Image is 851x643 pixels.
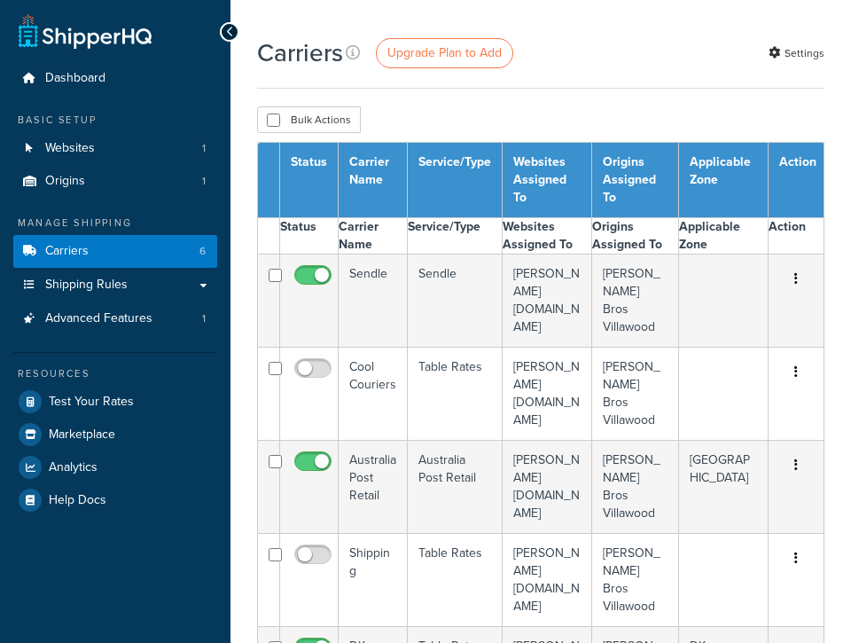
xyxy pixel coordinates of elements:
a: Origins 1 [13,165,217,198]
td: [PERSON_NAME][DOMAIN_NAME] [503,441,592,534]
span: Origins [45,174,85,189]
th: Origins Assigned To [591,218,678,255]
td: Australia Post Retail [339,441,408,534]
span: 1 [202,311,206,326]
li: Origins [13,165,217,198]
a: Shipping Rules [13,269,217,302]
span: Websites [45,141,95,156]
li: Websites [13,132,217,165]
th: Websites Assigned To [503,143,592,218]
td: [PERSON_NAME] Bros Villawood [591,441,678,534]
a: ShipperHQ Home [19,13,152,49]
span: 1 [202,141,206,156]
h1: Carriers [257,35,343,70]
th: Websites Assigned To [503,218,592,255]
th: Status [280,143,339,218]
td: [GEOGRAPHIC_DATA] [679,441,769,534]
a: Advanced Features 1 [13,302,217,335]
th: Carrier Name [339,218,408,255]
span: Marketplace [49,427,115,443]
span: Dashboard [45,71,105,86]
span: Test Your Rates [49,395,134,410]
a: Analytics [13,451,217,483]
th: Service/Type [408,143,503,218]
span: Upgrade Plan to Add [387,43,502,62]
td: Sendle [339,255,408,348]
th: Action [769,143,824,218]
a: Help Docs [13,484,217,516]
span: Analytics [49,460,98,475]
th: Status [280,218,339,255]
span: Carriers [45,244,89,259]
a: Websites 1 [13,132,217,165]
th: Carrier Name [339,143,408,218]
td: Table Rates [408,534,503,627]
td: [PERSON_NAME][DOMAIN_NAME] [503,348,592,441]
a: Carriers 6 [13,235,217,268]
span: Shipping Rules [45,278,128,293]
span: 6 [199,244,206,259]
li: Advanced Features [13,302,217,335]
td: [PERSON_NAME][DOMAIN_NAME] [503,534,592,627]
th: Applicable Zone [679,218,769,255]
td: Cool Couriers [339,348,408,441]
th: Applicable Zone [679,143,769,218]
td: [PERSON_NAME] Bros Villawood [591,534,678,627]
span: 1 [202,174,206,189]
td: Australia Post Retail [408,441,503,534]
th: Service/Type [408,218,503,255]
a: Dashboard [13,62,217,95]
th: Action [769,218,824,255]
li: Carriers [13,235,217,268]
td: Table Rates [408,348,503,441]
a: Test Your Rates [13,386,217,418]
a: Settings [769,41,824,66]
div: Resources [13,366,217,381]
td: [PERSON_NAME] Bros Villawood [591,255,678,348]
span: Advanced Features [45,311,152,326]
div: Manage Shipping [13,216,217,231]
button: Bulk Actions [257,106,361,133]
div: Basic Setup [13,113,217,128]
a: Marketplace [13,419,217,451]
th: Origins Assigned To [591,143,678,218]
td: [PERSON_NAME][DOMAIN_NAME] [503,255,592,348]
td: Shipping [339,534,408,627]
a: Upgrade Plan to Add [376,38,513,68]
td: Sendle [408,255,503,348]
td: [PERSON_NAME] Bros Villawood [591,348,678,441]
span: Help Docs [49,493,106,508]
